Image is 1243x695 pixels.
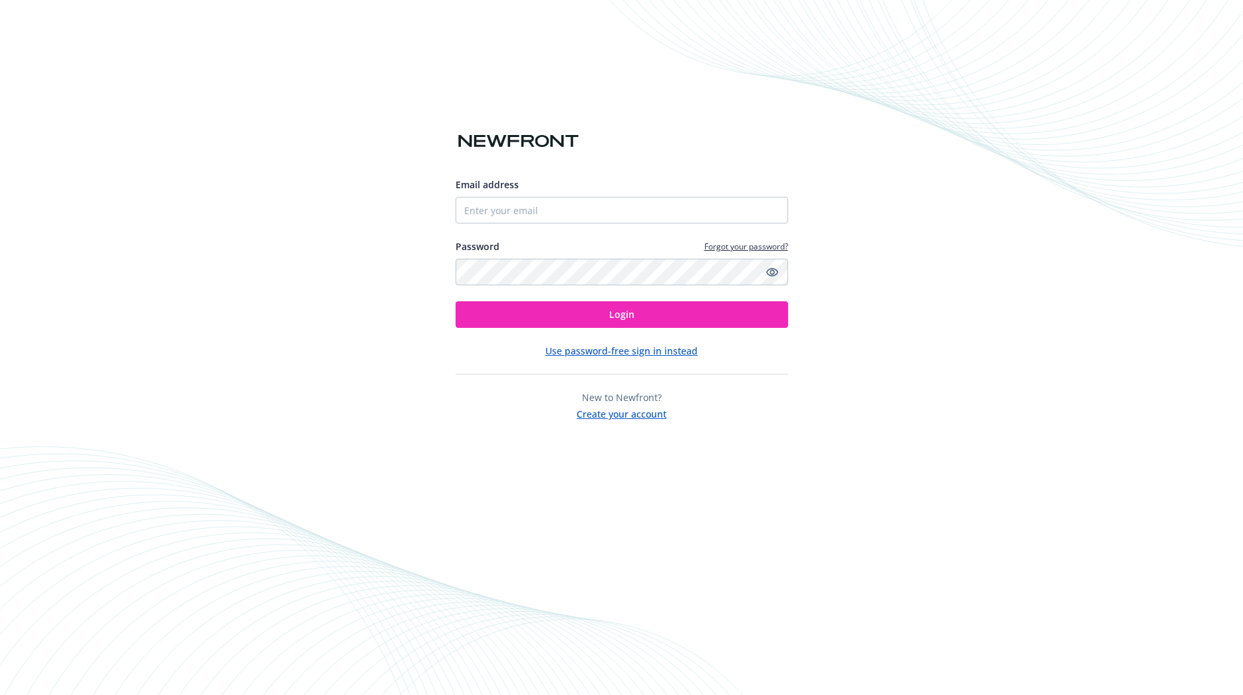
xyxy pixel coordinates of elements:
[704,241,788,252] a: Forgot your password?
[456,197,788,223] input: Enter your email
[456,178,519,191] span: Email address
[456,259,788,285] input: Enter your password
[545,344,698,358] button: Use password-free sign in instead
[456,130,581,153] img: Newfront logo
[456,301,788,328] button: Login
[582,391,662,404] span: New to Newfront?
[609,308,634,321] span: Login
[456,239,499,253] label: Password
[764,264,780,280] a: Show password
[577,404,666,421] button: Create your account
